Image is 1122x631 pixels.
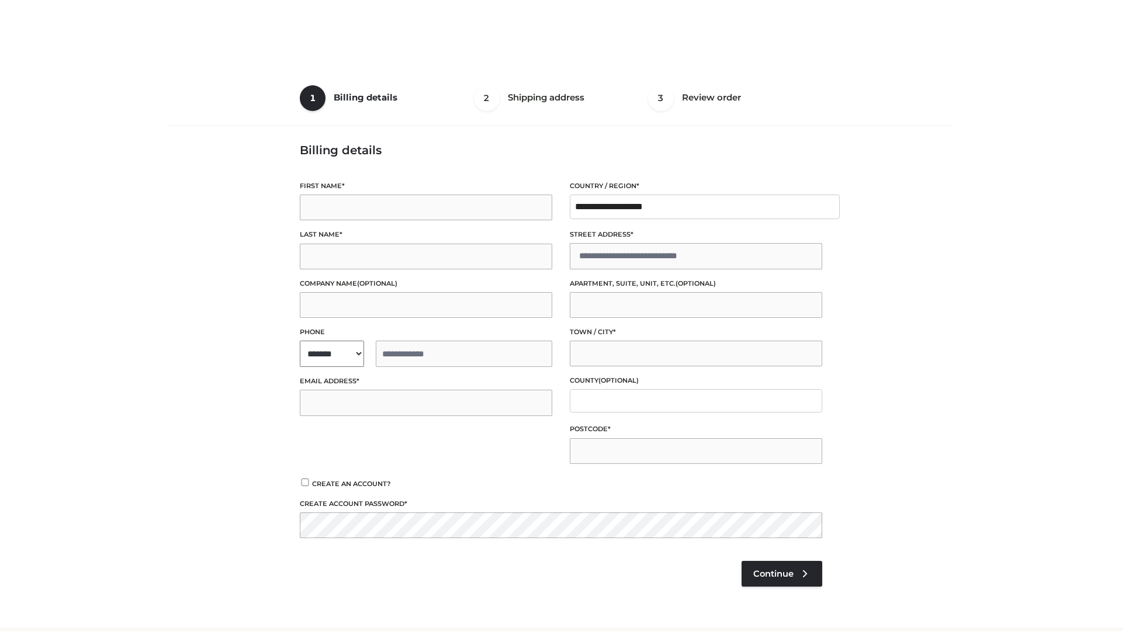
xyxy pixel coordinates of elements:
label: Create account password [300,498,822,509]
input: Create an account? [300,479,310,486]
span: Continue [753,568,794,579]
span: (optional) [357,279,397,287]
label: Postcode [570,424,822,435]
span: Review order [682,92,741,103]
span: Shipping address [508,92,584,103]
label: County [570,375,822,386]
span: Billing details [334,92,397,103]
label: Company name [300,278,552,289]
span: Create an account? [312,480,391,488]
label: Town / City [570,327,822,338]
label: Phone [300,327,552,338]
span: 2 [474,85,500,111]
label: First name [300,181,552,192]
a: Continue [742,561,822,587]
label: Street address [570,229,822,240]
label: Apartment, suite, unit, etc. [570,278,822,289]
label: Country / Region [570,181,822,192]
span: 3 [648,85,674,111]
label: Last name [300,229,552,240]
h3: Billing details [300,143,822,157]
span: (optional) [676,279,716,287]
label: Email address [300,376,552,387]
span: (optional) [598,376,639,384]
span: 1 [300,85,325,111]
